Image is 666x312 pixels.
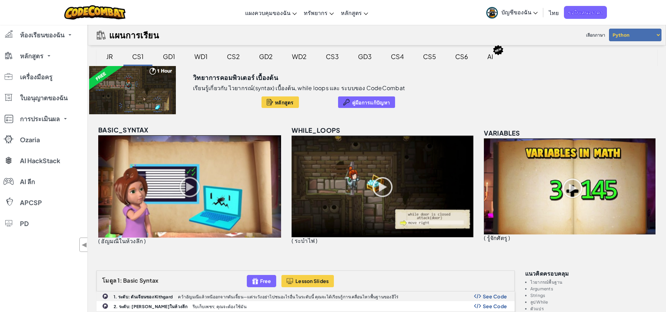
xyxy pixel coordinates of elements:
li: Arguments [530,286,658,291]
a: 2. ระดับ: [PERSON_NAME]ในห้วงลึก รีบเก็บเพชร; คุณจะต้องใช้มัน Show Code Logo See Code [96,301,515,311]
div: WD1 [187,48,215,65]
span: AI HackStack [20,158,60,164]
img: CodeCombat logo [64,5,126,20]
div: CS2 [220,48,247,65]
span: โมดูล [102,277,116,284]
p: เรียนรู้เกี่ยวกับ ไวยากรณ์(syntax) เบื้องต้น, while loops และ ระบบของ CodeCombat [193,85,405,92]
button: Lesson Slides [281,275,334,287]
div: AI [480,48,500,65]
img: IconChallengeLevel.svg [102,303,108,309]
span: ( [484,234,486,241]
li: ตัวแปร [530,306,658,311]
b: 1. ระดับ: ดันเจียนของ Kithgard [114,294,173,299]
a: ไทย [545,3,562,22]
img: basic_syntax_unlocked.png [98,135,281,238]
a: ทรัพยากร [300,3,337,22]
span: หลักสูตร [275,100,294,105]
img: Show Code Logo [474,294,481,299]
a: 1. ระดับ: ดันเจียนของ Kithgard คว้าอัญมณีแล้วหนีออกจากดันเจี้ยน—แต่ระวังอย่าไปชนอะไรอื่น ในระดับน... [96,291,515,301]
span: ) [316,237,317,244]
img: IconCurriculumGuide.svg [97,31,106,39]
img: IconNew.svg [493,45,504,56]
span: while_loops [292,126,340,134]
span: บัญชีของฉัน [501,8,538,16]
span: Ozaria [20,137,40,143]
p: คว้าอัญมณีแล้วหนีออกจากดันเจี้ยน—แต่ระวังอย่าไปชนอะไรอื่น ในระดับนี้ คุณจะได้เรียนรู้การเคลื่อนไห... [178,295,398,299]
span: 1: [117,277,122,284]
div: GD3 [351,48,379,65]
span: Free [260,278,271,284]
span: ) [508,234,510,241]
a: บัญชีของฉัน [483,1,541,23]
span: คู่มือการแก้ปัญหา [352,100,390,105]
img: while_loops_unlocked.png [292,136,473,237]
span: เลือกภาษา [583,30,608,41]
span: ระบำไฟ [295,237,315,244]
img: variables_unlocked.png [484,138,656,234]
img: Show Code Logo [474,304,481,309]
img: avatar [486,7,498,19]
div: CS5 [416,48,443,65]
div: WD2 [285,48,314,65]
span: AI ลีก [20,179,35,185]
div: JR [99,48,120,65]
span: ) [144,237,146,245]
span: See Code [483,303,507,309]
div: CS3 [319,48,346,65]
span: ทรัพยากร [304,9,328,16]
span: ( [292,237,293,244]
span: เครื่องมือครู [20,74,52,80]
div: GD1 [156,48,182,65]
h2: แผนการเรียน [109,30,159,40]
span: ◀ [81,240,87,250]
span: หลักสูตร [20,53,43,59]
li: Strings [530,293,658,298]
span: basic_syntax [98,126,149,134]
span: ห้องเรียนของฉัน [20,32,64,38]
h3: วิทยาการคอมพิวเตอร์ เบื้องต้น [193,72,278,83]
span: หลักสูตร [341,9,362,16]
b: 2. ระดับ: [PERSON_NAME]ในห้วงลึก [114,304,187,309]
button: หลักสูตร [262,96,299,108]
span: ใบอนุญาตของฉัน [20,95,67,101]
span: Lesson Slides [295,278,329,284]
a: แผงควบคุมของฉัน [242,3,300,22]
div: CS1 [125,48,151,65]
span: Basic Syntax [123,277,158,284]
h3: แนวคิดครอบคลุม [525,270,658,276]
p: รีบเก็บเพชร; คุณจะต้องใช้มัน [193,304,246,309]
span: การประเมินผล [20,116,60,122]
a: ขอใบเสนอราคา [564,6,607,19]
div: CS4 [384,48,411,65]
a: หลักสูตร [337,3,372,22]
li: ลูป While [530,300,658,304]
img: IconChallengeLevel.svg [102,293,108,299]
li: ไวยากรณ์พื้นฐาน [530,280,658,284]
img: IconFreeLevelv2.svg [252,277,258,285]
span: แผงควบคุมของฉัน [245,9,291,16]
span: ( [98,237,100,245]
span: ไทย [549,9,559,16]
span: รู้จักศัตรู [487,234,507,241]
div: CS6 [448,48,475,65]
div: GD2 [252,48,280,65]
button: คู่มือการแก้ปัญหา [338,96,395,108]
span: See Code [483,293,507,299]
span: variables [484,129,520,137]
span: อัญมณีในห้วงลึก [101,237,143,245]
